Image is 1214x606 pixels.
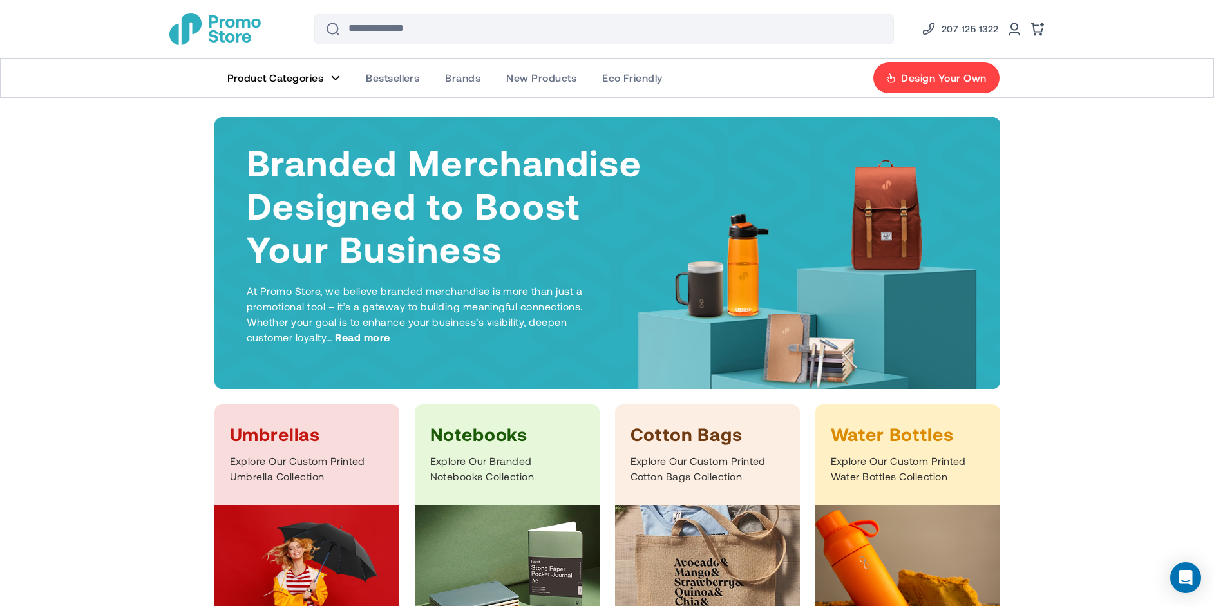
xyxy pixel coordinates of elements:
[602,71,663,84] span: Eco Friendly
[445,71,480,84] span: Brands
[629,154,990,415] img: Products
[169,13,261,45] a: store logo
[230,453,384,484] p: Explore Our Custom Printed Umbrella Collection
[430,453,584,484] p: Explore Our Branded Notebooks Collection
[631,453,784,484] p: Explore Our Custom Printed Cotton Bags Collection
[506,71,576,84] span: New Products
[169,13,261,45] img: Promotional Merchandise
[230,422,384,446] h3: Umbrellas
[1170,562,1201,593] div: Open Intercom Messenger
[247,140,643,270] h1: Branded Merchandise Designed to Boost Your Business
[921,21,999,37] a: Phone
[873,62,1000,94] a: Design Your Own
[227,71,324,84] span: Product Categories
[589,59,676,97] a: Eco Friendly
[493,59,589,97] a: New Products
[432,59,493,97] a: Brands
[831,422,985,446] h3: Water Bottles
[631,422,784,446] h3: Cotton Bags
[247,285,583,343] span: At Promo Store, we believe branded merchandise is more than just a promotional tool – it’s a gate...
[214,59,354,97] a: Product Categories
[901,71,986,84] span: Design Your Own
[318,14,348,44] button: Search
[353,59,432,97] a: Bestsellers
[335,330,390,345] span: Read more
[942,21,999,37] span: 207 125 1322
[430,422,584,446] h3: Notebooks
[366,71,419,84] span: Bestsellers
[831,453,985,484] p: Explore Our Custom Printed Water Bottles Collection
